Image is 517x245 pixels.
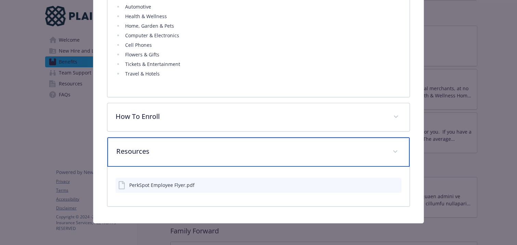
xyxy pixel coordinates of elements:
[107,167,410,206] div: Resources
[107,137,410,167] div: Resources
[123,3,401,11] li: Automotive
[123,51,401,59] li: Flowers & Gifts
[116,146,384,156] p: Resources
[123,22,401,30] li: Home, Garden & Pets
[393,181,399,189] button: preview file
[129,181,195,189] div: PerkSpot Employee Flyer.pdf
[107,103,410,131] div: How To Enroll
[123,12,401,21] li: Health & Wellness
[123,31,401,40] li: Computer & Electronics
[123,70,401,78] li: Travel & Hotels
[116,111,385,122] p: How To Enroll
[123,60,401,68] li: Tickets & Entertainment
[382,181,387,189] button: download file
[123,41,401,49] li: Cell Phones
